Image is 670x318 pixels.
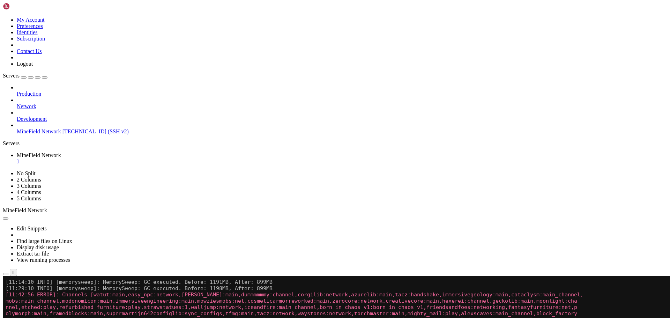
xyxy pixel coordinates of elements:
[3,73,47,79] a: Servers
[17,103,36,109] span: Network
[17,48,42,54] a: Contact Us
[3,204,574,210] span: mobs:main_channel,modonomicon:main,immersiveengineering:main,mowziesmobs:net,cosmeticarmorreworke...
[17,103,667,110] a: Network
[3,9,579,15] x-row: [11:29:10 INFO] [memorysweep]: MemorySweep: GC executed. Before: 1198MB, After: 899MB
[17,128,667,135] a: MineField Network [TECHNICAL_ID] (SSH v2)
[3,97,579,103] x-row: [12:14:10 INFO] [memorysweep]: MemorySweep: GC executed. Before: 1195MB, After: 899MB
[3,147,574,154] span: smgenerators:mekanismgenerators,citadel:main_channel,securitycraft:securitycraft,obscure_api:obsc...
[17,110,667,122] li: Development
[273,47,574,53] span: d:spawn_entity,createaddition:main,comforts:main,flib:main_channel,carryon:carryonpackets,mekani
[3,267,579,273] x-row: > [TECHNICAL_ID]
[17,195,41,201] a: 5 Columns
[3,73,20,79] span: Servers
[3,229,574,235] span: n,mekanism:mekanism,caelus:main,crafttweaker:main,hexerei:network,create:main,graveyard:spawn_ent...
[3,135,574,141] span: s_bosses:block_factorys_bosses,sophisticatedbackpacks:channel,framework:play,azurelib:network_cha...
[17,128,61,134] span: MineField Network
[3,47,273,53] span: n,mekanism:mekanism,caelus:main,crafttweaker:main,hexerei:network,create:main,graveyar
[3,15,596,22] span: [11:42:56 ERROR]: Channels [watut:main,easy_npc:network,[PERSON_NAME]:main,dummmmmmy:channel,corg...
[3,66,154,72] span: orage:main_channel] rejected vanilla connections
[53,267,56,273] div: (16, 42)
[3,154,574,160] span: nefield_mods_addons:minefield_mods_addons,aquamirae:main,library_of_exile:main,sophisticatedcore:...
[3,28,574,34] span: nnel,etched:play,refurbished_furniture:play,strawstatues:1,walljump:network,iceandfire:main_chann...
[17,158,667,165] a: 
[17,122,667,135] li: MineField Network [TECHNICAL_ID] (SSH v2)
[62,128,129,134] span: [TECHNICAL_ID] (SSH v2)
[17,225,47,231] a: Edit Snippets
[3,128,574,135] span: olymorph:main,framedblocks:main,supermartijn642configlib:sync_configs,tfmg:main,tacz:network,ways...
[17,238,72,244] a: Find large files on Linux
[3,3,579,9] x-row: [11:14:10 INFO] [memorysweep]: MemorySweep: GC executed. Before: 1191MB, After: 899MB
[17,251,49,257] a: Extract tar file
[3,260,579,267] x-row: r more details.
[3,198,596,204] span: [13:20:46 ERROR]: Channels [watut:main,easy_npc:network,[PERSON_NAME]:main,dummmmmmy:channel,corg...
[17,97,667,110] li: Network
[17,36,45,42] a: Subscription
[17,170,36,176] a: No Split
[3,72,579,78] x-row: [11:42:56 INFO]: [/[TECHNICAL_ID]] Disconnecting VANILLA connection attempt: This server has mods...
[17,177,41,183] a: 2 Columns
[3,140,667,147] div: Servers
[3,179,579,185] x-row: [12:44:10 INFO] [memorysweep]: MemorySweep: GC executed. Before: 1195MB, After: 899MB
[3,166,579,172] x-row: [12:33:11 INFO]: [/[TECHNICAL_ID]] Disconnecting VANILLA connection attempt: This server has mods...
[3,191,579,198] x-row: [13:14:10 INFO] [memorysweep]: MemorySweep: GC executed. Before: 1196MB, After: 899MB
[17,183,41,189] a: 3 Columns
[3,34,574,40] span: olymorph:main,framedblocks:main,supermartijn642configlib:sync_configs,tfmg:main,tacz:network,ways...
[3,223,574,229] span: s_bosses:block_factorys_bosses,sophisticatedbackpacks:channel,framework:play,azurelib:network_cha...
[3,78,579,84] x-row: r more details.
[17,61,33,67] a: Logout
[3,160,154,166] span: orage:main_channel] rejected vanilla connections
[3,53,574,59] span: smgenerators:mekanismgenerators,citadel:main_channel,securitycraft:securitycraft,obscure_api:obsc...
[10,269,17,276] button: 
[17,116,47,122] span: Development
[17,257,70,263] a: View running processes
[3,248,154,254] span: orage:main_channel] rejected vanilla connections
[3,122,574,128] span: nnel,etched:play,refurbished_furniture:play,strawstatues:1,walljump:network,iceandfire:main_chann...
[17,244,59,250] a: Display disk usage
[3,141,574,147] span: n,mekanism:mekanism,caelus:main,crafttweaker:main,hexerei:network,create:main,graveyard:spawn_ent...
[17,91,667,97] a: Production
[3,185,579,191] x-row: [12:59:10 INFO] [memorysweep]: MemorySweep: GC executed. Before: 1198MB, After: 900MB
[3,59,574,66] span: nefield_mods_addons:minefield_mods_addons,aquamirae:main,library_of_exile:main,sophisticatedcore:...
[3,207,47,213] span: MineField Network
[17,152,61,158] span: MineField Network
[17,23,43,29] a: Preferences
[3,254,579,260] x-row: [13:20:46 INFO]: [/[TECHNICAL_ID]] Disconnecting VANILLA connection attempt: This server has mods...
[3,3,43,10] img: Shellngn
[17,84,667,97] li: Production
[3,110,596,116] span: [12:33:11 ERROR]: Channels [watut:main,easy_npc:network,[PERSON_NAME]:main,dummmmmmy:channel,corg...
[17,152,667,165] a: MineField Network
[13,270,14,275] div: 
[3,84,579,91] x-row: [11:44:10 INFO] [memorysweep]: MemorySweep: GC executed. Before: 1197MB, After: 899MB
[3,210,574,216] span: nnel,etched:play,refurbished_furniture:play,strawstatues:1,walljump:network,iceandfire:main_chann...
[17,91,41,97] span: Production
[3,242,574,248] span: nefield_mods_addons:minefield_mods_addons,aquamirae:main,library_of_exile:main,sophisticatedcore:...
[3,91,579,97] x-row: [11:59:10 INFO] [memorysweep]: MemorySweep: GC executed. Before: 1193MB, After: 900MB
[17,116,667,122] a: Development
[3,235,574,242] span: smgenerators:mekanismgenerators,citadel:main_channel,securitycraft:securitycraft,obscure_api:obsc...
[17,17,45,23] a: My Account
[17,29,38,35] a: Identities
[3,40,574,47] span: s_bosses:block_factorys_bosses,sophisticatedbackpacks:channel,framework:play,azurelib:network_cha...
[3,116,574,122] span: mobs:main_channel,modonomicon:main,immersiveengineering:main,mowziesmobs:net,cosmeticarmorreworke...
[3,103,579,110] x-row: [12:29:10 INFO] [memorysweep]: MemorySweep: GC executed. Before: 1197MB, After: 899MB
[3,22,574,28] span: mobs:main_channel,modonomicon:main,immersiveengineering:main,mowziesmobs:net,cosmeticarmorreworke...
[3,172,579,179] x-row: r more details.
[3,216,574,223] span: olymorph:main,framedblocks:main,supermartijn642configlib:sync_configs,tfmg:main,tacz:network,ways...
[17,189,41,195] a: 4 Columns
